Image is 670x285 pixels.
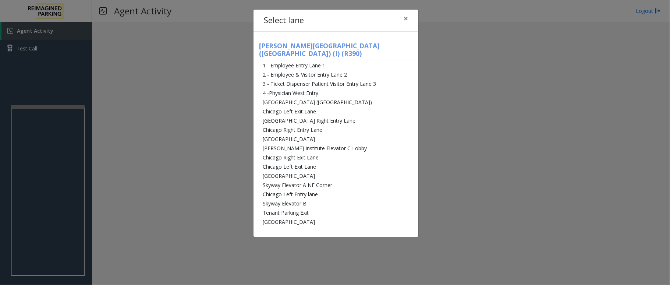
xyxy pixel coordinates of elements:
[254,107,418,116] li: Chicago Left Exit Lane
[254,125,418,134] li: Chicago Right Entry Lane
[254,199,418,208] li: Skyway Elevator B
[254,116,418,125] li: [GEOGRAPHIC_DATA] Right Entry Lane
[254,153,418,162] li: Chicago Right Exit Lane
[254,98,418,107] li: [GEOGRAPHIC_DATA] ([GEOGRAPHIC_DATA])
[264,15,304,27] h4: Select lane
[254,61,418,70] li: 1 - Employee Entry Lane 1
[254,134,418,144] li: [GEOGRAPHIC_DATA]
[254,70,418,79] li: 2 - Employee & Visitor Entry Lane 2
[254,190,418,199] li: Chicago Left Entry lane
[254,42,418,60] h5: [PERSON_NAME][GEOGRAPHIC_DATA] ([GEOGRAPHIC_DATA]) (I) (R390)
[254,217,418,226] li: [GEOGRAPHIC_DATA]
[254,171,418,180] li: [GEOGRAPHIC_DATA]
[254,79,418,88] li: 3 - Ticket Dispenser Patient Visitor Entry Lane 3
[254,208,418,217] li: Tenant Parking Exit
[254,88,418,98] li: 4 -Physician West Entry
[254,144,418,153] li: [PERSON_NAME] Institute Elevator C Lobby
[254,180,418,190] li: Skyway Elevator A NE Corner
[254,162,418,171] li: Chicago Left Exit Lane
[398,10,413,28] button: Close
[404,13,408,24] span: ×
